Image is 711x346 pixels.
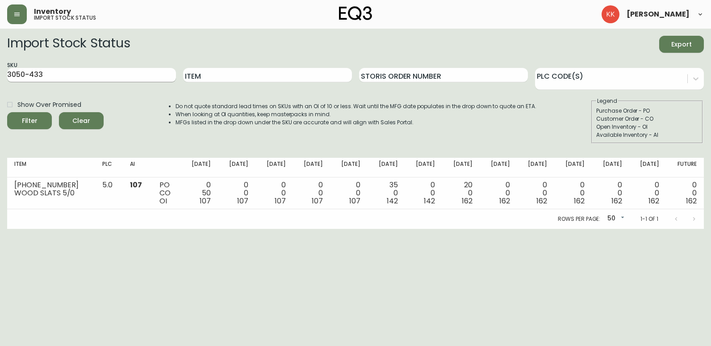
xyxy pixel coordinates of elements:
[375,181,398,205] div: 35 0
[442,158,480,177] th: [DATE]
[176,102,536,110] li: Do not quote standard lead times on SKUs with an OI of 10 or less. Wait until the MFG date popula...
[499,196,510,206] span: 162
[686,196,697,206] span: 162
[349,196,360,206] span: 107
[462,196,473,206] span: 162
[666,158,704,177] th: Future
[640,215,658,223] p: 1-1 of 1
[659,36,704,53] button: Export
[629,158,667,177] th: [DATE]
[596,131,698,139] div: Available Inventory - AI
[596,107,698,115] div: Purchase Order - PO
[66,115,96,127] span: Clear
[181,158,218,177] th: [DATE]
[7,112,52,129] button: Filter
[237,196,248,206] span: 107
[627,11,690,18] span: [PERSON_NAME]
[666,39,697,50] span: Export
[130,180,142,190] span: 107
[337,181,360,205] div: 0 0
[554,158,592,177] th: [DATE]
[648,196,659,206] span: 162
[449,181,473,205] div: 20 0
[300,181,323,205] div: 0 0
[574,196,585,206] span: 162
[7,158,95,177] th: Item
[14,181,88,189] div: [PHONE_NUMBER]
[188,181,211,205] div: 0 50
[7,36,130,53] h2: Import Stock Status
[673,181,697,205] div: 0 0
[95,158,122,177] th: PLC
[602,5,619,23] img: b8dbcfffdcfee2b8a086673f95cad94a
[604,211,626,226] div: 50
[293,158,330,177] th: [DATE]
[524,181,548,205] div: 0 0
[387,196,398,206] span: 142
[159,181,174,205] div: PO CO
[159,196,167,206] span: OI
[487,181,510,205] div: 0 0
[596,115,698,123] div: Customer Order - CO
[22,115,38,127] div: Filter
[17,100,81,110] span: Show Over Promised
[599,181,622,205] div: 0 0
[275,196,286,206] span: 107
[592,158,629,177] th: [DATE]
[312,196,323,206] span: 107
[339,6,372,21] img: logo
[480,158,517,177] th: [DATE]
[95,177,122,209] td: 5.0
[561,181,585,205] div: 0 0
[558,215,600,223] p: Rows per page:
[14,189,88,197] div: WOOD SLATS 5/0
[176,118,536,127] li: MFGs listed in the drop down under the SKU are accurate and will align with Sales Portal.
[636,181,660,205] div: 0 0
[405,158,443,177] th: [DATE]
[517,158,555,177] th: [DATE]
[34,15,96,21] h5: import stock status
[368,158,405,177] th: [DATE]
[263,181,286,205] div: 0 0
[596,97,618,105] legend: Legend
[424,196,435,206] span: 142
[225,181,248,205] div: 0 0
[611,196,622,206] span: 162
[123,158,152,177] th: AI
[536,196,547,206] span: 162
[59,112,104,129] button: Clear
[255,158,293,177] th: [DATE]
[176,110,536,118] li: When looking at OI quantities, keep masterpacks in mind.
[596,123,698,131] div: Open Inventory - OI
[330,158,368,177] th: [DATE]
[218,158,255,177] th: [DATE]
[412,181,435,205] div: 0 0
[200,196,211,206] span: 107
[34,8,71,15] span: Inventory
